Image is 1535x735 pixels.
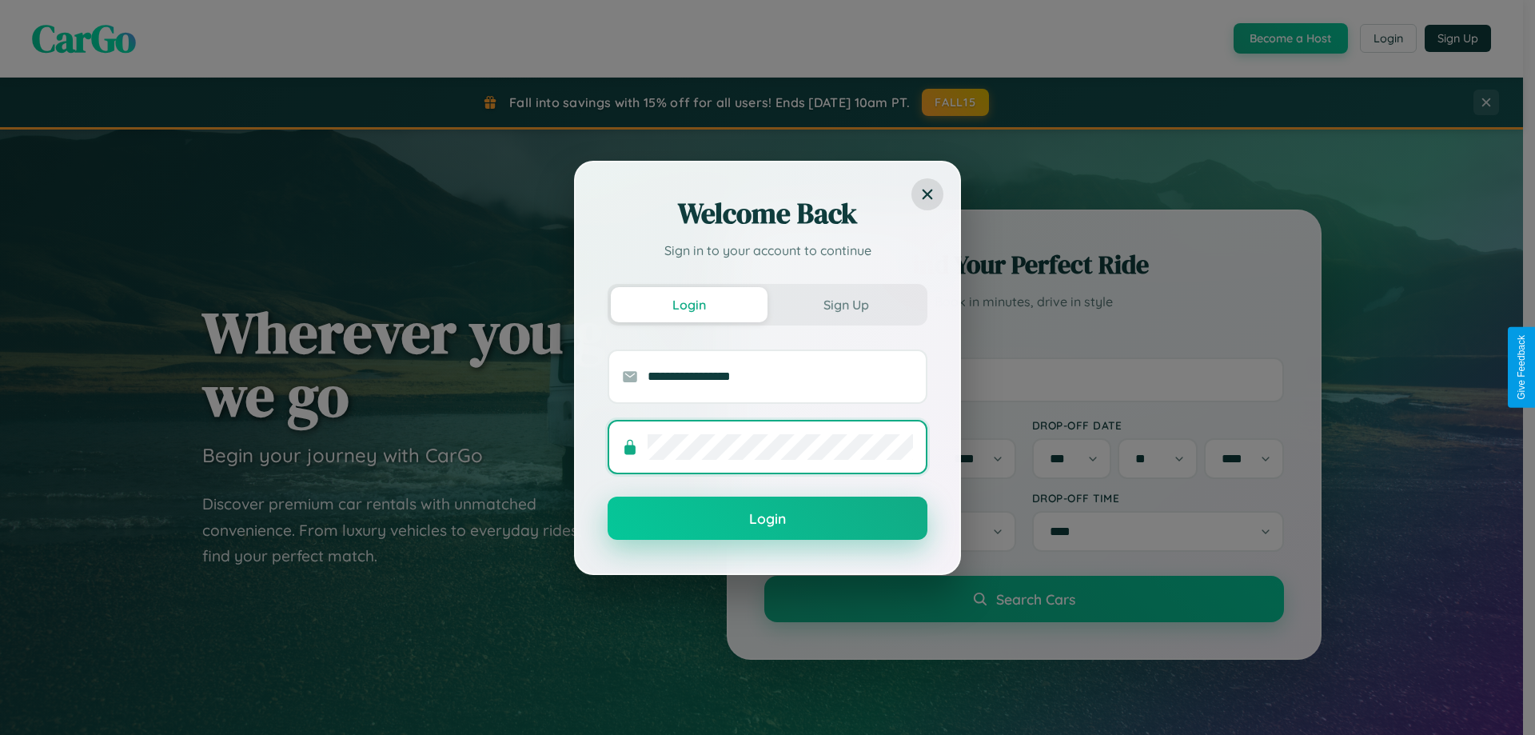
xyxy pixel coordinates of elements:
p: Sign in to your account to continue [608,241,927,260]
h2: Welcome Back [608,194,927,233]
div: Give Feedback [1516,335,1527,400]
button: Login [608,497,927,540]
button: Login [611,287,767,322]
button: Sign Up [767,287,924,322]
